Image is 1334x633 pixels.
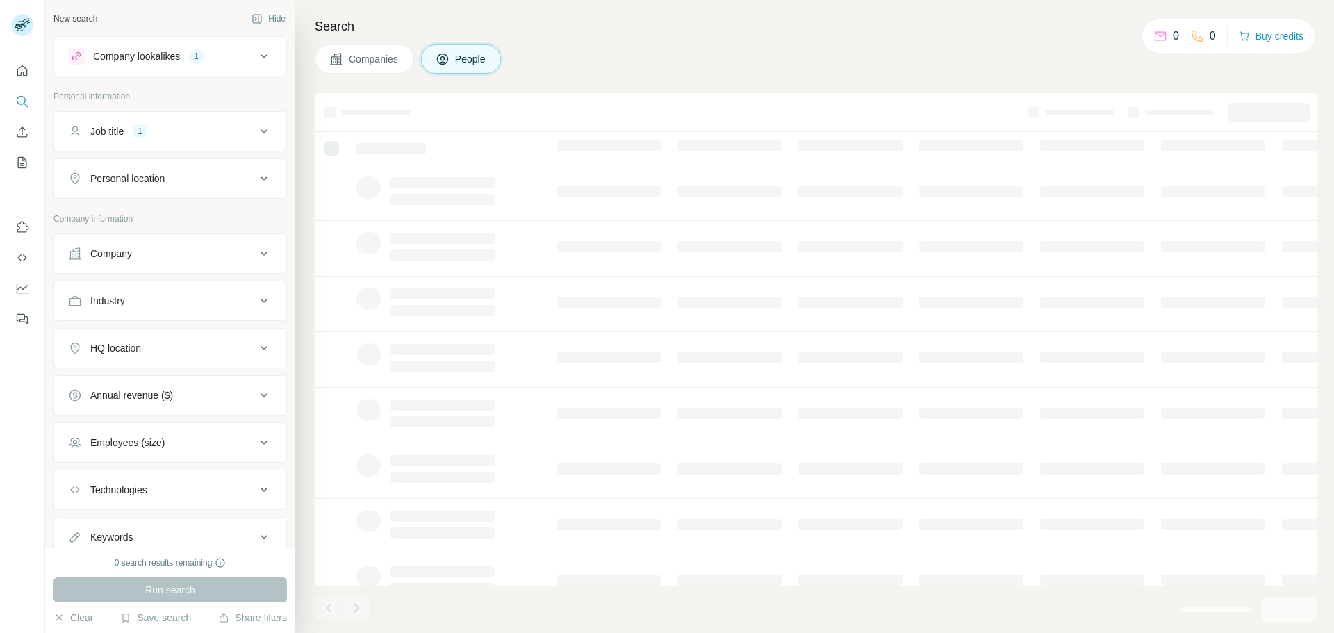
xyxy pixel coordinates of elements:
[11,89,33,114] button: Search
[90,294,125,308] div: Industry
[90,436,165,450] div: Employees (size)
[54,40,286,73] button: Company lookalikes1
[54,520,286,554] button: Keywords
[188,50,204,63] div: 1
[11,306,33,331] button: Feedback
[1210,28,1216,44] p: 0
[1239,26,1303,46] button: Buy credits
[115,557,227,569] div: 0 search results remaining
[93,49,180,63] div: Company lookalikes
[54,473,286,507] button: Technologies
[53,13,97,25] div: New search
[54,331,286,365] button: HQ location
[1173,28,1179,44] p: 0
[242,8,295,29] button: Hide
[90,530,133,544] div: Keywords
[54,162,286,195] button: Personal location
[11,245,33,270] button: Use Surfe API
[218,611,287,625] button: Share filters
[90,483,147,497] div: Technologies
[11,150,33,175] button: My lists
[53,611,93,625] button: Clear
[54,426,286,459] button: Employees (size)
[315,17,1317,36] h4: Search
[53,90,287,103] p: Personal information
[90,247,132,261] div: Company
[349,52,400,66] span: Companies
[11,120,33,145] button: Enrich CSV
[54,115,286,148] button: Job title1
[132,125,148,138] div: 1
[11,215,33,240] button: Use Surfe on LinkedIn
[54,284,286,318] button: Industry
[53,213,287,225] p: Company information
[11,58,33,83] button: Quick start
[90,124,124,138] div: Job title
[11,276,33,301] button: Dashboard
[54,379,286,412] button: Annual revenue ($)
[90,388,173,402] div: Annual revenue ($)
[90,172,165,186] div: Personal location
[120,611,191,625] button: Save search
[455,52,487,66] span: People
[90,341,141,355] div: HQ location
[54,237,286,270] button: Company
